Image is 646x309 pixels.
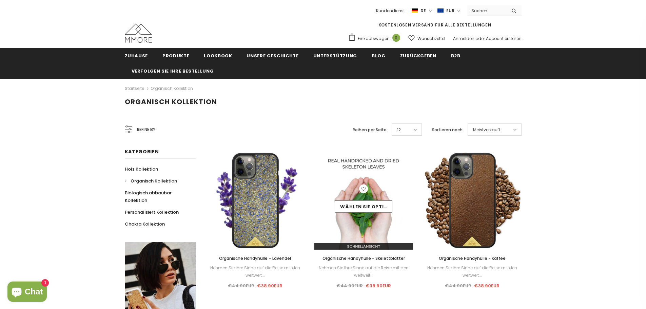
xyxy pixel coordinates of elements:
[372,53,386,59] span: Blog
[446,7,454,14] span: EUR
[475,36,485,41] span: oder
[125,221,165,227] span: Chakra Kollektion
[353,127,387,133] label: Reihen per Seite
[5,282,49,304] inbox-online-store-chat: Onlineshop-Chat von Shopify
[125,148,159,155] span: Kategorien
[314,151,413,250] img: Skeleton Leaves in Hand
[439,255,506,261] span: Organische Handyhülle - Kaffee
[400,48,436,63] a: Zurückgeben
[473,127,500,133] span: Meistverkauft
[247,53,298,59] span: Unsere Geschichte
[125,163,158,175] a: Holz Kollektion
[314,255,413,262] a: Organische Handyhülle - Skelettblätter
[366,283,391,289] span: €38.90EUR
[420,7,426,14] span: de
[408,33,445,44] a: Wunschzettel
[376,8,405,14] span: Kundendienst
[125,206,179,218] a: Personalisiert Kollektion
[423,255,521,262] a: Organische Handyhülle - Kaffee
[412,8,418,14] img: i-lang-2.png
[125,209,179,215] span: Personalisiert Kollektion
[445,283,471,289] span: €44.90EUR
[358,35,390,42] span: Einkaufswagen
[336,283,363,289] span: €44.90EUR
[162,53,189,59] span: Produkte
[348,33,404,43] a: Einkaufswagen 0
[206,255,305,262] a: Organische Handyhülle – Lavendel
[228,283,254,289] span: €44.90EUR
[125,190,172,204] span: Biologisch abbaubar Kollektion
[378,22,491,28] span: KOSTENLOSEN VERSAND FÜR ALLE BESTELLUNGEN
[486,36,522,41] a: Account erstellen
[322,255,405,261] span: Organische Handyhülle - Skelettblätter
[313,53,357,59] span: Unterstützung
[247,48,298,63] a: Unsere Geschichte
[204,53,232,59] span: Lookbook
[204,48,232,63] a: Lookbook
[432,127,463,133] label: Sortieren nach
[151,85,193,91] a: Organisch Kollektion
[131,178,177,184] span: Organisch Kollektion
[125,166,158,172] span: Holz Kollektion
[314,243,413,250] a: Schnellansicht
[313,48,357,63] a: Unterstützung
[125,187,189,206] a: Biologisch abbaubar Kollektion
[206,264,305,279] div: Nehmen Sie Ihre Sinne auf die Reise mit den weltweit...
[132,63,214,78] a: Verfolgen Sie Ihre Bestellung
[125,175,177,187] a: Organisch Kollektion
[162,48,189,63] a: Produkte
[125,97,217,107] span: Organisch Kollektion
[125,218,165,230] a: Chakra Kollektion
[219,255,291,261] span: Organische Handyhülle – Lavendel
[451,48,461,63] a: B2B
[125,53,148,59] span: Zuhause
[347,244,380,249] span: Schnellansicht
[125,48,148,63] a: Zuhause
[137,126,155,133] span: Refine by
[467,6,506,16] input: Search Site
[474,283,500,289] span: €38.90EUR
[453,36,474,41] a: Anmelden
[257,283,282,289] span: €38.90EUR
[314,264,413,279] div: Nehmen Sie Ihre Sinne auf die Reise mit den weltweit...
[392,34,400,42] span: 0
[423,264,521,279] div: Nehmen Sie Ihre Sinne auf die Reise mit den weltweit...
[400,53,436,59] span: Zurückgeben
[132,68,214,74] span: Verfolgen Sie Ihre Bestellung
[335,200,392,212] a: Wählen Sie Optionen
[451,53,461,59] span: B2B
[125,84,144,93] a: Startseite
[125,24,152,43] img: MMORE Cases
[372,48,386,63] a: Blog
[397,127,401,133] span: 12
[417,35,445,42] span: Wunschzettel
